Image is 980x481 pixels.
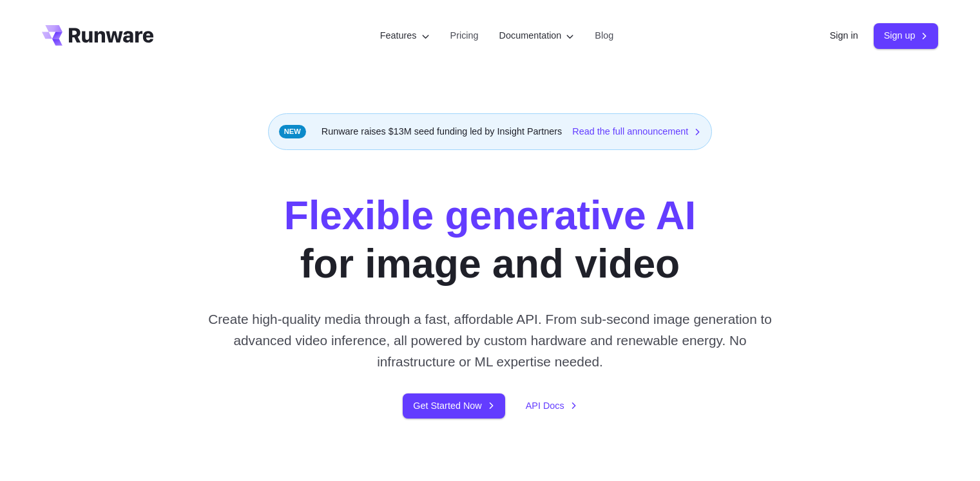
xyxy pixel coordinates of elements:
[284,191,696,288] h1: for image and video
[203,308,777,373] p: Create high-quality media through a fast, affordable API. From sub-second image generation to adv...
[499,28,575,43] label: Documentation
[874,23,939,48] a: Sign up
[595,28,613,43] a: Blog
[830,28,858,43] a: Sign in
[572,124,701,139] a: Read the full announcement
[450,28,479,43] a: Pricing
[380,28,430,43] label: Features
[42,25,154,46] a: Go to /
[268,113,713,150] div: Runware raises $13M seed funding led by Insight Partners
[403,393,504,419] a: Get Started Now
[526,399,577,413] a: API Docs
[284,193,696,238] strong: Flexible generative AI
